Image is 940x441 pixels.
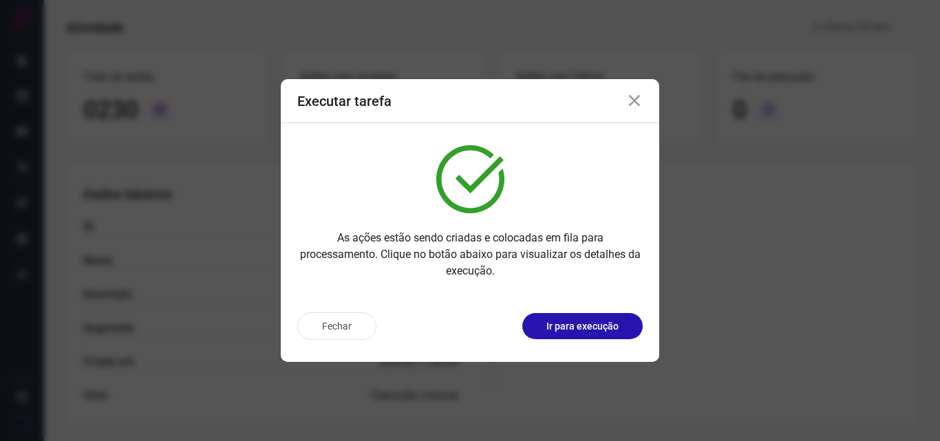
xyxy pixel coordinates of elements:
[297,312,376,340] button: Fechar
[522,313,643,339] button: Ir para execução
[297,230,643,279] p: As ações estão sendo criadas e colocadas em fila para processamento. Clique no botão abaixo para ...
[297,93,392,109] h3: Executar tarefa
[436,145,504,213] img: verified.svg
[546,319,619,334] p: Ir para execução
